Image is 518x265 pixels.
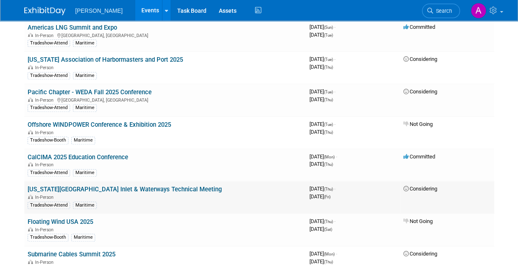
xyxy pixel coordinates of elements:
div: [GEOGRAPHIC_DATA], [GEOGRAPHIC_DATA] [28,96,303,103]
div: Maritime [73,104,97,112]
span: - [334,24,335,30]
span: In-Person [35,195,56,200]
span: - [336,251,337,257]
img: In-Person Event [28,260,33,264]
span: (Thu) [324,187,333,191]
span: Committed [403,153,435,160]
div: Maritime [73,40,97,47]
div: Maritime [71,137,95,144]
a: [US_STATE][GEOGRAPHIC_DATA] Inlet & Waterways Technical Meeting [28,186,222,193]
span: - [334,121,335,127]
img: Amy Reese [471,3,486,19]
a: Americas LNG Summit and Expo [28,24,117,31]
span: [DATE] [309,32,333,38]
span: (Tue) [324,90,333,94]
img: In-Person Event [28,227,33,231]
span: - [336,153,337,160]
a: Offshore WINDPOWER Conference & Exhibition 2025 [28,121,171,128]
span: [DATE] [309,121,335,127]
a: Floating Wind USA 2025 [28,218,93,225]
span: In-Person [35,65,56,70]
div: [GEOGRAPHIC_DATA], [GEOGRAPHIC_DATA] [28,32,303,38]
span: In-Person [35,227,56,232]
div: Tradeshow-Booth [28,234,68,241]
div: Tradeshow-Attend [28,202,70,209]
span: - [334,56,335,62]
span: [DATE] [309,193,330,200]
span: - [334,88,335,95]
span: (Thu) [324,130,333,135]
span: (Thu) [324,162,333,167]
img: In-Person Event [28,130,33,134]
a: Submarine Cables Summit 2025 [28,251,115,258]
div: Maritime [73,169,97,177]
span: [DATE] [309,96,333,102]
span: [DATE] [309,88,335,95]
span: [DATE] [309,226,332,232]
span: (Mon) [324,155,335,159]
span: (Tue) [324,33,333,37]
div: Tradeshow-Attend [28,169,70,177]
span: Considering [403,88,437,95]
span: [DATE] [309,129,333,135]
span: (Tue) [324,57,333,62]
span: Considering [403,251,437,257]
span: (Thu) [324,219,333,224]
a: [US_STATE] Association of Harbormasters and Port 2025 [28,56,183,63]
a: Pacific Chapter - WEDA Fall 2025 Conference [28,88,152,96]
span: Considering [403,56,437,62]
img: In-Person Event [28,65,33,69]
span: - [334,218,335,224]
span: - [334,186,335,192]
img: In-Person Event [28,195,33,199]
span: In-Person [35,98,56,103]
a: CalCIMA 2025 Education Conference [28,153,128,161]
a: Search [422,4,460,18]
img: In-Person Event [28,33,33,37]
span: [DATE] [309,153,337,160]
span: (Fri) [324,195,330,199]
span: In-Person [35,33,56,38]
div: Tradeshow-Booth [28,137,68,144]
span: (Tue) [324,122,333,127]
div: Tradeshow-Attend [28,104,70,112]
span: Search [433,8,452,14]
span: Not Going [403,218,433,224]
span: (Thu) [324,98,333,102]
span: In-Person [35,260,56,265]
div: Maritime [73,72,97,79]
div: Maritime [73,202,97,209]
span: [PERSON_NAME] [75,7,123,14]
span: [DATE] [309,218,335,224]
span: In-Person [35,130,56,135]
span: [DATE] [309,251,337,257]
span: (Sat) [324,227,332,232]
img: In-Person Event [28,98,33,102]
span: (Mon) [324,252,335,256]
div: Maritime [71,234,95,241]
span: [DATE] [309,161,333,167]
span: [DATE] [309,24,335,30]
div: Tradeshow-Attend [28,40,70,47]
span: [DATE] [309,186,335,192]
span: Not Going [403,121,433,127]
span: (Thu) [324,65,333,70]
span: (Thu) [324,260,333,264]
span: (Sun) [324,25,333,30]
span: [DATE] [309,258,333,265]
span: Committed [403,24,435,30]
span: [DATE] [309,56,335,62]
span: Considering [403,186,437,192]
span: [DATE] [309,64,333,70]
img: ExhibitDay [24,7,66,15]
img: In-Person Event [28,162,33,166]
span: In-Person [35,162,56,167]
div: Tradeshow-Attend [28,72,70,79]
